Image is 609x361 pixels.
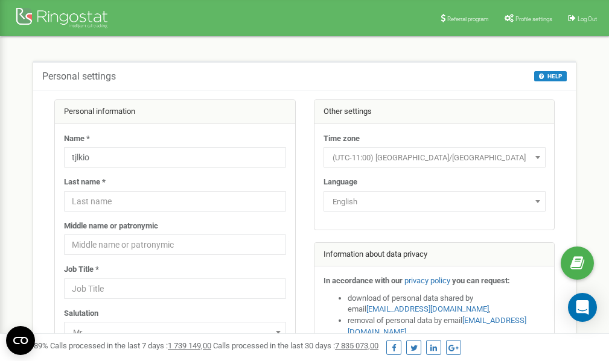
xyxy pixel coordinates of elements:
[348,315,546,337] li: removal of personal data by email ,
[314,100,555,124] div: Other settings
[64,177,106,188] label: Last name *
[64,221,158,232] label: Middle name or patronymic
[348,293,546,315] li: download of personal data shared by email ,
[64,133,90,145] label: Name *
[213,341,378,350] span: Calls processed in the last 30 days :
[578,16,597,22] span: Log Out
[324,191,546,212] span: English
[324,147,546,168] span: (UTC-11:00) Pacific/Midway
[64,264,99,275] label: Job Title *
[168,341,211,350] u: 1 739 149,00
[42,71,116,82] h5: Personal settings
[404,276,450,285] a: privacy policy
[534,71,567,81] button: HELP
[314,243,555,267] div: Information about data privacy
[64,308,98,319] label: Salutation
[68,324,282,341] span: Mr.
[64,234,286,255] input: Middle name or patronymic
[328,149,541,166] span: (UTC-11:00) Pacific/Midway
[324,177,357,188] label: Language
[515,16,552,22] span: Profile settings
[335,341,378,350] u: 7 835 073,00
[64,322,286,342] span: Mr.
[6,326,35,355] button: Open CMP widget
[568,293,597,322] div: Open Intercom Messenger
[452,276,510,285] strong: you can request:
[324,133,360,145] label: Time zone
[64,191,286,212] input: Last name
[64,147,286,168] input: Name
[55,100,295,124] div: Personal information
[64,278,286,299] input: Job Title
[324,276,403,285] strong: In accordance with our
[366,304,489,313] a: [EMAIL_ADDRESS][DOMAIN_NAME]
[447,16,489,22] span: Referral program
[328,193,541,210] span: English
[50,341,211,350] span: Calls processed in the last 7 days :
